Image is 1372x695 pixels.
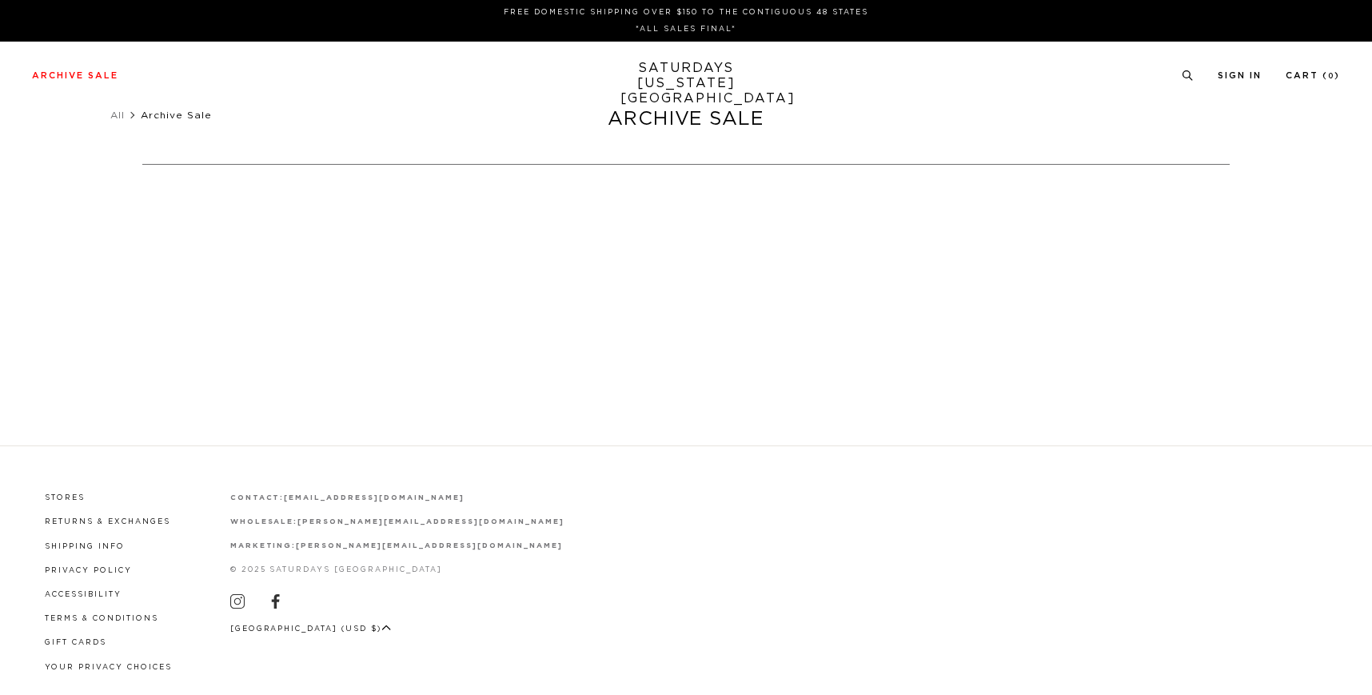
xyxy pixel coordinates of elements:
a: SATURDAYS[US_STATE][GEOGRAPHIC_DATA] [620,61,752,106]
a: Sign In [1218,71,1262,80]
a: Accessibility [45,591,122,598]
a: Stores [45,494,85,501]
a: Cart (0) [1286,71,1340,80]
a: Gift Cards [45,639,106,646]
a: Your privacy choices [45,664,172,671]
p: *ALL SALES FINAL* [38,23,1334,35]
a: [PERSON_NAME][EMAIL_ADDRESS][DOMAIN_NAME] [297,518,564,525]
p: © 2025 Saturdays [GEOGRAPHIC_DATA] [230,564,564,576]
strong: wholesale: [230,518,298,525]
a: Shipping Info [45,543,125,550]
strong: marketing: [230,542,297,549]
strong: contact: [230,494,285,501]
a: Terms & Conditions [45,615,158,622]
a: Archive Sale [32,71,118,80]
a: [EMAIL_ADDRESS][DOMAIN_NAME] [284,494,464,501]
button: [GEOGRAPHIC_DATA] (USD $) [230,623,392,635]
span: Archive Sale [141,110,212,120]
p: FREE DOMESTIC SHIPPING OVER $150 TO THE CONTIGUOUS 48 STATES [38,6,1334,18]
a: Privacy Policy [45,567,132,574]
a: [PERSON_NAME][EMAIL_ADDRESS][DOMAIN_NAME] [296,542,562,549]
small: 0 [1328,73,1334,80]
a: All [110,110,125,120]
a: Returns & Exchanges [45,518,170,525]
